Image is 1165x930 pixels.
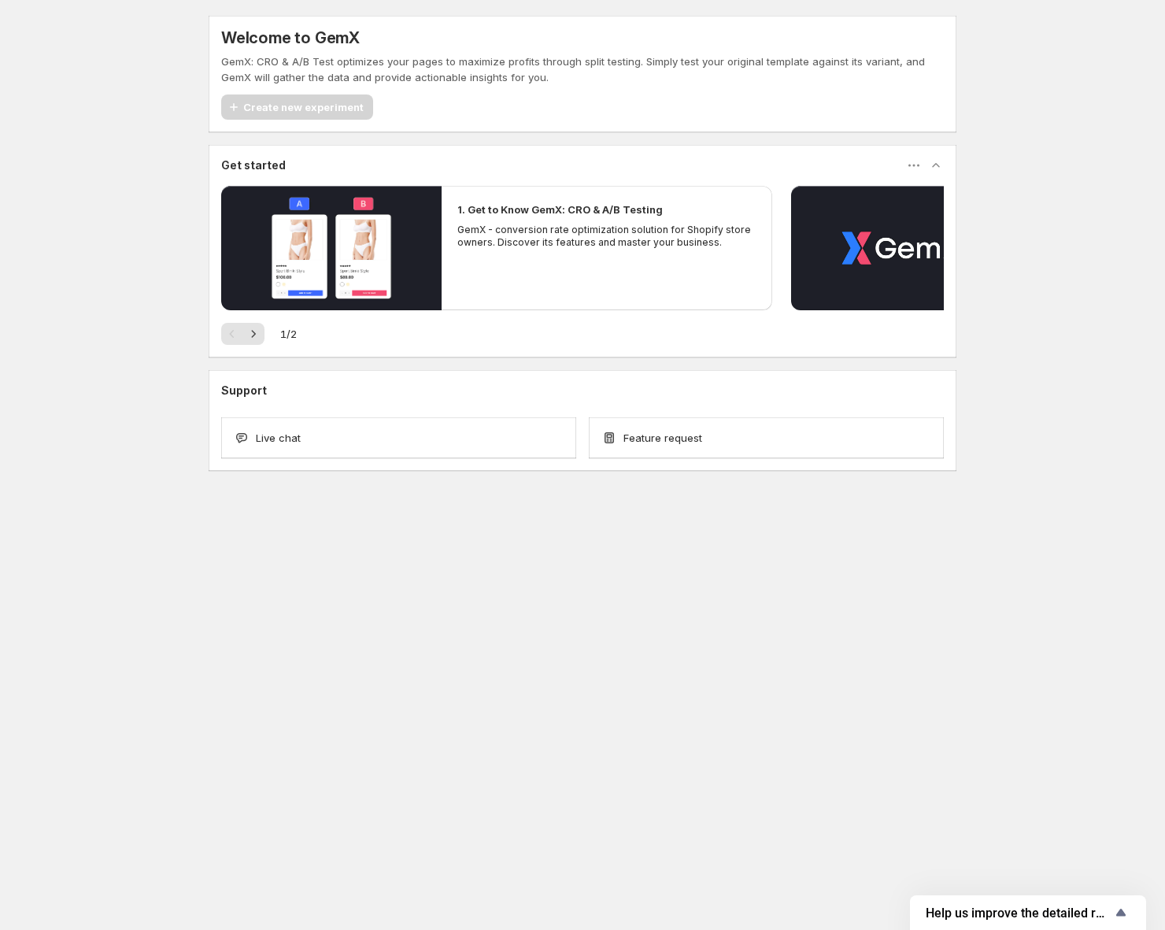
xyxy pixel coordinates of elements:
[623,430,702,446] span: Feature request
[221,54,944,85] p: GemX: CRO & A/B Test optimizes your pages to maximize profits through split testing. Simply test ...
[221,383,267,398] h3: Support
[926,906,1111,921] span: Help us improve the detailed report for A/B campaigns
[221,157,286,173] h3: Get started
[221,28,360,47] h5: Welcome to GemX
[457,202,663,217] h2: 1. Get to Know GemX: CRO & A/B Testing
[256,430,301,446] span: Live chat
[926,903,1130,922] button: Show survey - Help us improve the detailed report for A/B campaigns
[280,326,297,342] span: 1 / 2
[457,224,756,249] p: GemX - conversion rate optimization solution for Shopify store owners. Discover its features and ...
